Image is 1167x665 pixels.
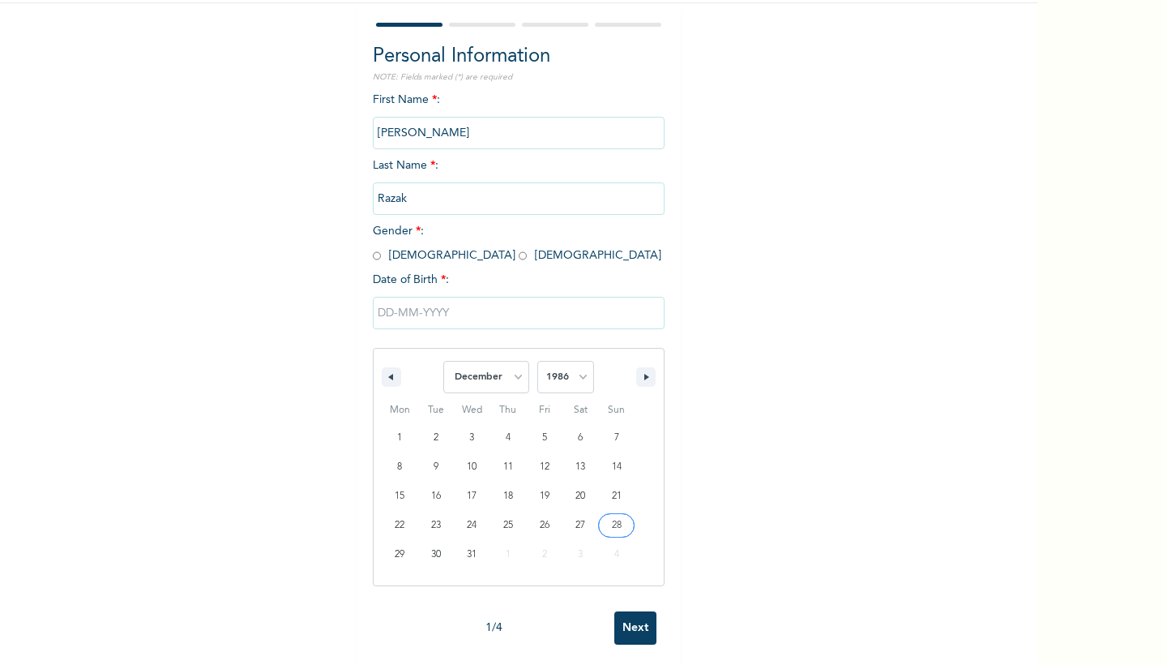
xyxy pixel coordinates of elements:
[395,511,404,540] span: 22
[562,482,599,511] button: 20
[454,423,490,453] button: 3
[562,511,599,540] button: 27
[612,482,622,511] span: 21
[575,511,585,540] span: 27
[454,453,490,482] button: 10
[490,423,527,453] button: 4
[382,453,418,482] button: 8
[614,611,656,645] input: Next
[490,482,527,511] button: 18
[598,423,635,453] button: 7
[540,453,549,482] span: 12
[598,397,635,423] span: Sun
[418,511,455,540] button: 23
[382,540,418,569] button: 29
[382,511,418,540] button: 22
[373,272,449,289] span: Date of Birth :
[431,482,441,511] span: 16
[612,511,622,540] span: 28
[373,94,665,139] span: First Name :
[526,511,562,540] button: 26
[418,482,455,511] button: 16
[434,423,438,453] span: 2
[526,397,562,423] span: Fri
[562,453,599,482] button: 13
[418,397,455,423] span: Tue
[575,453,585,482] span: 13
[434,453,438,482] span: 9
[454,397,490,423] span: Wed
[562,397,599,423] span: Sat
[382,397,418,423] span: Mon
[397,453,402,482] span: 8
[469,423,474,453] span: 3
[454,540,490,569] button: 31
[431,540,441,569] span: 30
[454,511,490,540] button: 24
[575,482,585,511] span: 20
[503,511,513,540] span: 25
[490,511,527,540] button: 25
[542,423,547,453] span: 5
[540,482,549,511] span: 19
[373,160,665,204] span: Last Name :
[373,225,661,261] span: Gender : [DEMOGRAPHIC_DATA] [DEMOGRAPHIC_DATA]
[418,453,455,482] button: 9
[490,397,527,423] span: Thu
[373,117,665,149] input: Enter your first name
[467,482,477,511] span: 17
[490,453,527,482] button: 11
[598,482,635,511] button: 21
[467,511,477,540] span: 24
[454,482,490,511] button: 17
[526,453,562,482] button: 12
[373,297,665,329] input: DD-MM-YYYY
[598,511,635,540] button: 28
[373,620,614,637] div: 1 / 4
[418,540,455,569] button: 30
[431,511,441,540] span: 23
[526,423,562,453] button: 5
[397,423,402,453] span: 1
[562,423,599,453] button: 6
[395,540,404,569] span: 29
[373,71,665,84] p: NOTE: Fields marked (*) are required
[614,423,619,453] span: 7
[373,182,665,215] input: Enter your last name
[612,453,622,482] span: 14
[540,511,549,540] span: 26
[382,423,418,453] button: 1
[373,42,665,71] h2: Personal Information
[382,482,418,511] button: 15
[506,423,511,453] span: 4
[503,453,513,482] span: 11
[467,453,477,482] span: 10
[598,453,635,482] button: 14
[578,423,583,453] span: 6
[418,423,455,453] button: 2
[526,482,562,511] button: 19
[395,482,404,511] span: 15
[503,482,513,511] span: 18
[467,540,477,569] span: 31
